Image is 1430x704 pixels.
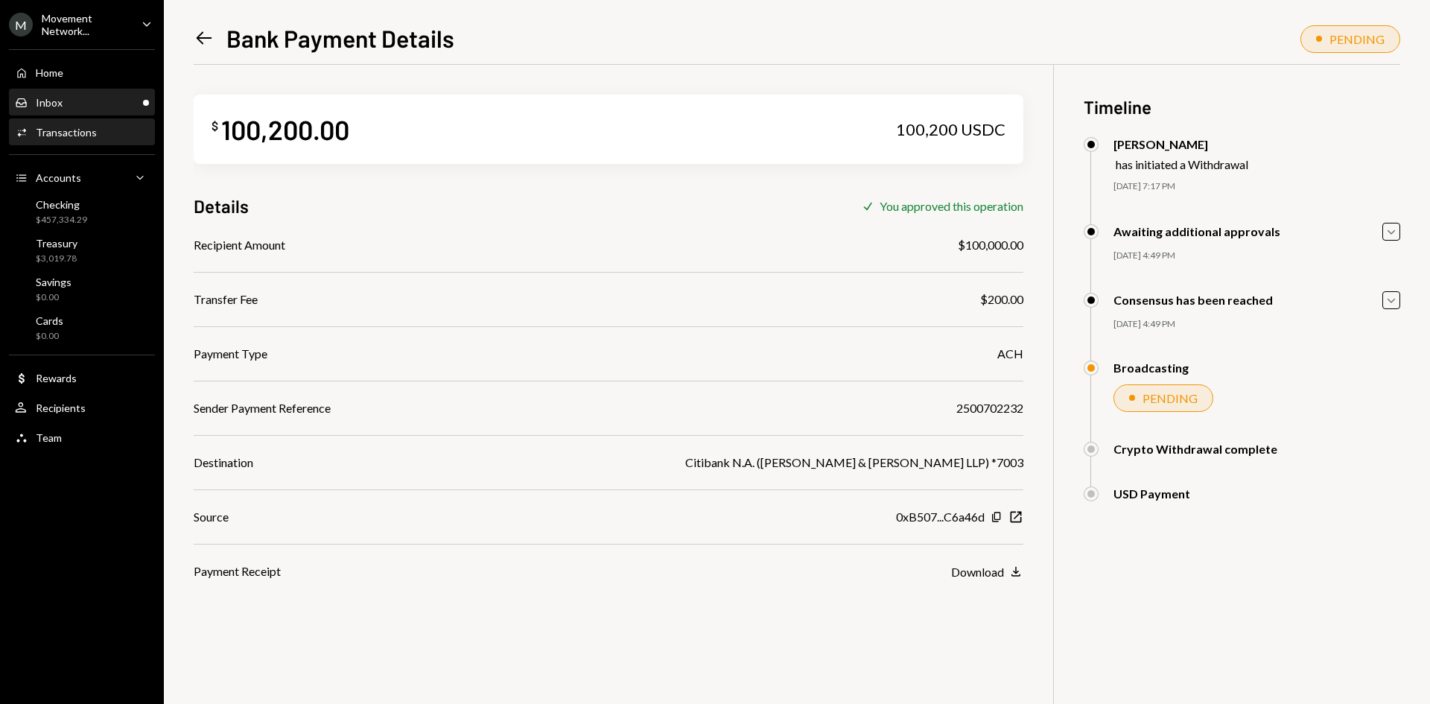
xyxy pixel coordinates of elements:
[9,164,155,191] a: Accounts
[194,562,281,580] div: Payment Receipt
[1329,32,1385,46] div: PENDING
[36,66,63,79] div: Home
[9,13,33,37] div: M
[212,118,218,133] div: $
[194,194,249,218] h3: Details
[956,399,1023,417] div: 2500702232
[896,119,1005,140] div: 100,200 USDC
[1116,157,1248,171] div: has initiated a Withdrawal
[9,89,155,115] a: Inbox
[36,237,77,250] div: Treasury
[36,126,97,139] div: Transactions
[685,454,1023,472] div: Citibank N.A. ([PERSON_NAME] & [PERSON_NAME] LLP) *7003
[1113,442,1277,456] div: Crypto Withdrawal complete
[951,565,1004,579] div: Download
[1084,95,1400,119] h3: Timeline
[1113,250,1400,262] div: [DATE] 4:49 PM
[194,291,258,308] div: Transfer Fee
[194,454,253,472] div: Destination
[9,59,155,86] a: Home
[9,118,155,145] a: Transactions
[42,12,130,37] div: Movement Network...
[9,424,155,451] a: Team
[997,345,1023,363] div: ACH
[958,236,1023,254] div: $100,000.00
[36,291,71,304] div: $0.00
[1143,391,1198,405] div: PENDING
[36,96,63,109] div: Inbox
[880,199,1023,213] div: You approved this operation
[951,564,1023,580] button: Download
[36,214,87,226] div: $457,334.29
[1113,318,1400,331] div: [DATE] 4:49 PM
[194,345,267,363] div: Payment Type
[9,271,155,307] a: Savings$0.00
[9,194,155,229] a: Checking$457,334.29
[36,198,87,211] div: Checking
[221,112,349,146] div: 100,200.00
[36,372,77,384] div: Rewards
[1113,293,1273,307] div: Consensus has been reached
[36,431,62,444] div: Team
[194,399,331,417] div: Sender Payment Reference
[226,23,454,53] h1: Bank Payment Details
[1113,486,1190,501] div: USD Payment
[9,232,155,268] a: Treasury$3,019.78
[36,276,71,288] div: Savings
[9,394,155,421] a: Recipients
[896,508,985,526] div: 0xB507...C6a46d
[9,364,155,391] a: Rewards
[980,291,1023,308] div: $200.00
[36,314,63,327] div: Cards
[1113,180,1400,193] div: [DATE] 7:17 PM
[36,330,63,343] div: $0.00
[194,508,229,526] div: Source
[36,402,86,414] div: Recipients
[194,236,285,254] div: Recipient Amount
[1113,224,1280,238] div: Awaiting additional approvals
[1113,361,1189,375] div: Broadcasting
[36,253,77,265] div: $3,019.78
[9,310,155,346] a: Cards$0.00
[36,171,81,184] div: Accounts
[1113,137,1248,151] div: [PERSON_NAME]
